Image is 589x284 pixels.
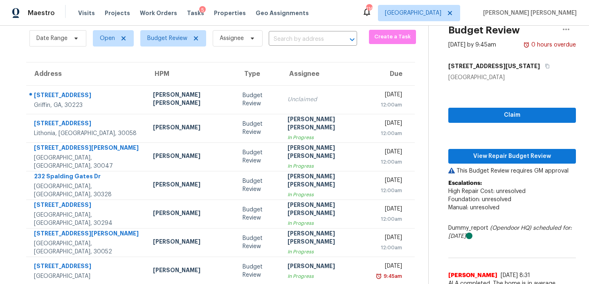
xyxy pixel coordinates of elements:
[199,6,206,14] div: 5
[34,262,140,272] div: [STREET_ADDRESS]
[34,201,140,211] div: [STREET_ADDRESS]
[377,186,402,195] div: 12:00am
[288,162,364,170] div: In Progress
[34,129,140,138] div: Lithonia, [GEOGRAPHIC_DATA], 30058
[448,62,540,70] h5: [STREET_ADDRESS][US_STATE]
[28,9,55,17] span: Maestro
[288,191,364,199] div: In Progress
[105,9,130,17] span: Projects
[34,101,140,109] div: Griffin, GA, 30223
[377,148,402,158] div: [DATE]
[523,41,530,49] img: Overdue Alarm Icon
[377,262,402,272] div: [DATE]
[34,144,140,154] div: [STREET_ADDRESS][PERSON_NAME]
[382,272,402,280] div: 9:45am
[448,197,511,202] span: Foundation: unresolved
[377,129,402,138] div: 12:00am
[366,5,372,13] div: 116
[377,205,402,215] div: [DATE]
[187,10,204,16] span: Tasks
[26,62,146,85] th: Address
[448,189,526,194] span: High Repair Cost: unresolved
[448,73,576,82] div: [GEOGRAPHIC_DATA]
[36,34,67,42] span: Date Range
[375,272,382,280] img: Overdue Alarm Icon
[490,225,531,231] i: (Opendoor HQ)
[377,101,402,109] div: 12:00am
[34,240,140,256] div: [GEOGRAPHIC_DATA], [GEOGRAPHIC_DATA], 30052
[288,262,364,272] div: [PERSON_NAME]
[346,34,358,45] button: Open
[480,9,577,17] span: [PERSON_NAME] [PERSON_NAME]
[220,34,244,42] span: Assignee
[377,91,402,101] div: [DATE]
[243,234,274,251] div: Budget Review
[153,91,229,109] div: [PERSON_NAME] [PERSON_NAME]
[288,115,364,133] div: [PERSON_NAME] [PERSON_NAME]
[34,119,140,129] div: [STREET_ADDRESS]
[377,244,402,252] div: 12:00am
[530,41,576,49] div: 0 hours overdue
[288,272,364,280] div: In Progress
[448,180,482,186] b: Escalations:
[147,34,187,42] span: Budget Review
[377,119,402,129] div: [DATE]
[269,33,334,46] input: Search by address
[288,133,364,142] div: In Progress
[153,209,229,219] div: [PERSON_NAME]
[448,224,576,240] div: Dummy_report
[448,149,576,164] button: View Repair Budget Review
[243,263,274,279] div: Budget Review
[288,229,364,248] div: [PERSON_NAME] [PERSON_NAME]
[34,229,140,240] div: [STREET_ADDRESS][PERSON_NAME]
[448,271,497,280] span: [PERSON_NAME]
[34,154,140,170] div: [GEOGRAPHIC_DATA], [GEOGRAPHIC_DATA], 30047
[377,158,402,166] div: 12:00am
[146,62,236,85] th: HPM
[34,182,140,199] div: [GEOGRAPHIC_DATA], [GEOGRAPHIC_DATA], 30328
[288,144,364,162] div: [PERSON_NAME] [PERSON_NAME]
[214,9,246,17] span: Properties
[34,272,140,280] div: [GEOGRAPHIC_DATA]
[455,110,569,120] span: Claim
[34,211,140,227] div: [GEOGRAPHIC_DATA], [GEOGRAPHIC_DATA], 30294
[448,41,496,49] div: [DATE] by 9:45am
[256,9,309,17] span: Geo Assignments
[153,123,229,133] div: [PERSON_NAME]
[243,120,274,136] div: Budget Review
[288,201,364,219] div: [PERSON_NAME] [PERSON_NAME]
[377,233,402,244] div: [DATE]
[288,95,364,104] div: Unclaimed
[34,172,140,182] div: 232 Spalding Gates Dr
[153,180,229,191] div: [PERSON_NAME]
[448,167,576,175] p: This Budget Review requires GM approval
[140,9,177,17] span: Work Orders
[243,91,274,108] div: Budget Review
[153,266,229,276] div: [PERSON_NAME]
[153,237,229,248] div: [PERSON_NAME]
[236,62,281,85] th: Type
[78,9,95,17] span: Visits
[153,152,229,162] div: [PERSON_NAME]
[540,59,551,73] button: Copy Address
[34,91,140,101] div: [STREET_ADDRESS]
[377,176,402,186] div: [DATE]
[288,248,364,256] div: In Progress
[369,30,416,44] button: Create a Task
[281,62,371,85] th: Assignee
[100,34,115,42] span: Open
[501,273,530,278] span: [DATE] 8:31
[288,172,364,191] div: [PERSON_NAME] [PERSON_NAME]
[448,108,576,123] button: Claim
[373,32,412,42] span: Create a Task
[448,205,499,211] span: Manual: unresolved
[371,62,415,85] th: Due
[377,215,402,223] div: 12:00am
[243,149,274,165] div: Budget Review
[448,26,520,34] h2: Budget Review
[243,206,274,222] div: Budget Review
[243,177,274,193] div: Budget Review
[385,9,441,17] span: [GEOGRAPHIC_DATA]
[455,151,569,162] span: View Repair Budget Review
[288,219,364,227] div: In Progress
